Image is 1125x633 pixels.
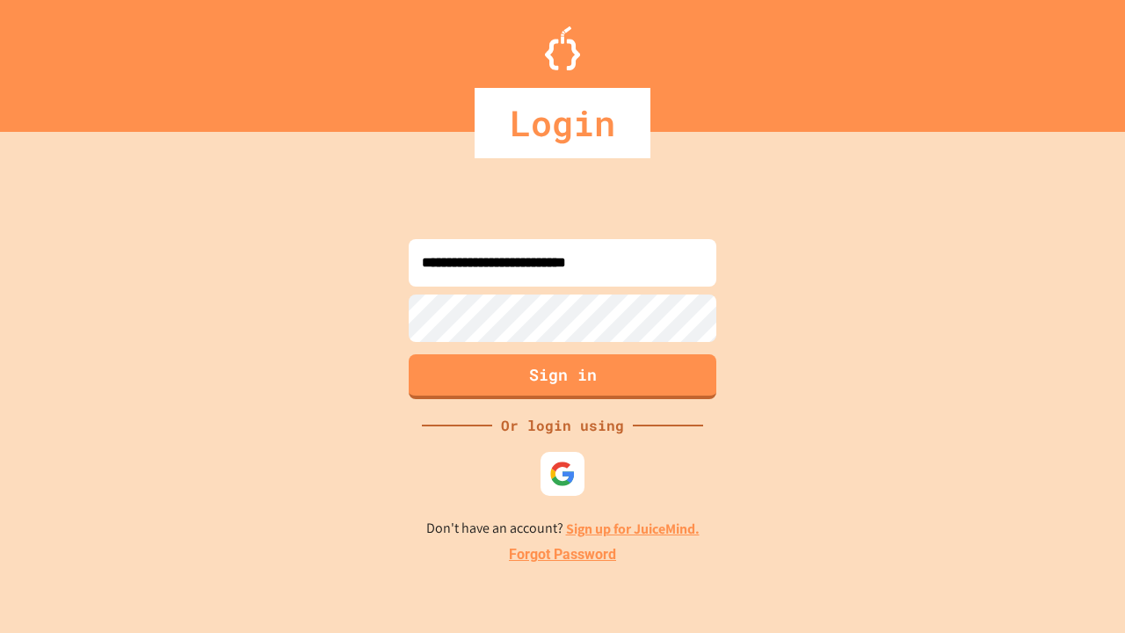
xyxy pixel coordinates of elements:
a: Forgot Password [509,544,616,565]
img: Logo.svg [545,26,580,70]
img: google-icon.svg [549,461,576,487]
a: Sign up for JuiceMind. [566,520,700,538]
button: Sign in [409,354,716,399]
div: Login [475,88,650,158]
p: Don't have an account? [426,518,700,540]
div: Or login using [492,415,633,436]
